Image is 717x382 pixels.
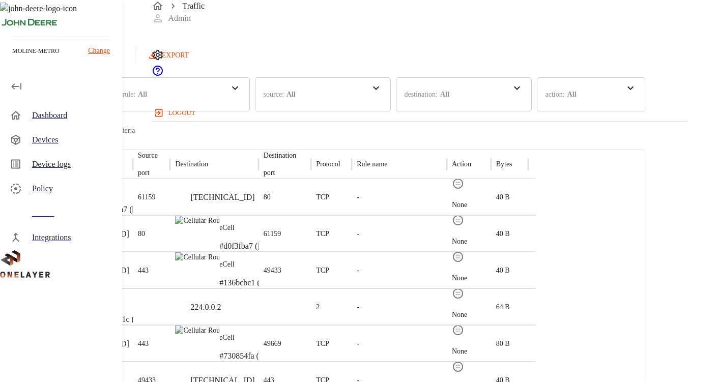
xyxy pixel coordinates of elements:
[152,105,687,121] a: logout
[175,159,208,169] p: Destination
[138,339,149,349] p: 443
[138,192,155,202] p: 61159
[496,159,512,169] p: Bytes
[357,228,359,240] p: -
[190,191,254,203] p: [TECHNICAL_ID]
[316,229,329,239] p: TCP
[138,151,158,161] p: Source
[496,339,510,349] p: 80 B
[452,346,467,357] p: None
[219,277,327,289] p: #136bcbc1 ([TECHNICAL_ID])
[264,266,281,276] p: 49433
[357,265,359,277] p: -
[152,70,164,78] span: Support Portal
[190,301,221,313] p: 224.0.0.2
[496,229,510,239] p: 40 B
[152,70,164,78] a: onelayer-support
[316,159,340,169] p: Protocol
[168,12,190,24] p: Admin
[316,339,329,349] p: TCP
[175,326,219,336] img: Cellular Router
[316,192,329,202] p: TCP
[357,159,387,169] p: Rule name
[357,191,359,203] p: -
[452,273,467,283] p: None
[496,266,510,276] p: 40 B
[219,240,325,252] p: #d0f3fba7 ([TECHNICAL_ID])
[264,151,297,161] p: Destination
[175,252,219,262] img: Cellular Router
[452,237,467,247] p: None
[138,229,145,239] p: 80
[219,223,325,233] p: eCell
[452,159,471,169] p: Action
[452,200,467,210] p: None
[316,266,329,276] p: TCP
[316,302,320,312] p: 2
[175,216,219,226] img: Cellular Router
[452,310,467,320] p: None
[357,301,359,313] p: -
[138,168,158,178] p: port
[219,350,326,362] p: #730854fa ([TECHNICAL_ID])
[219,259,327,270] p: eCell
[264,229,281,239] p: 61159
[496,192,510,202] p: 40 B
[496,302,510,312] p: 64 B
[152,105,199,121] button: logout
[138,266,149,276] p: 443
[219,333,326,343] p: eCell
[264,339,281,349] p: 49669
[264,192,271,202] p: 80
[264,168,297,178] p: port
[357,338,359,350] p: -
